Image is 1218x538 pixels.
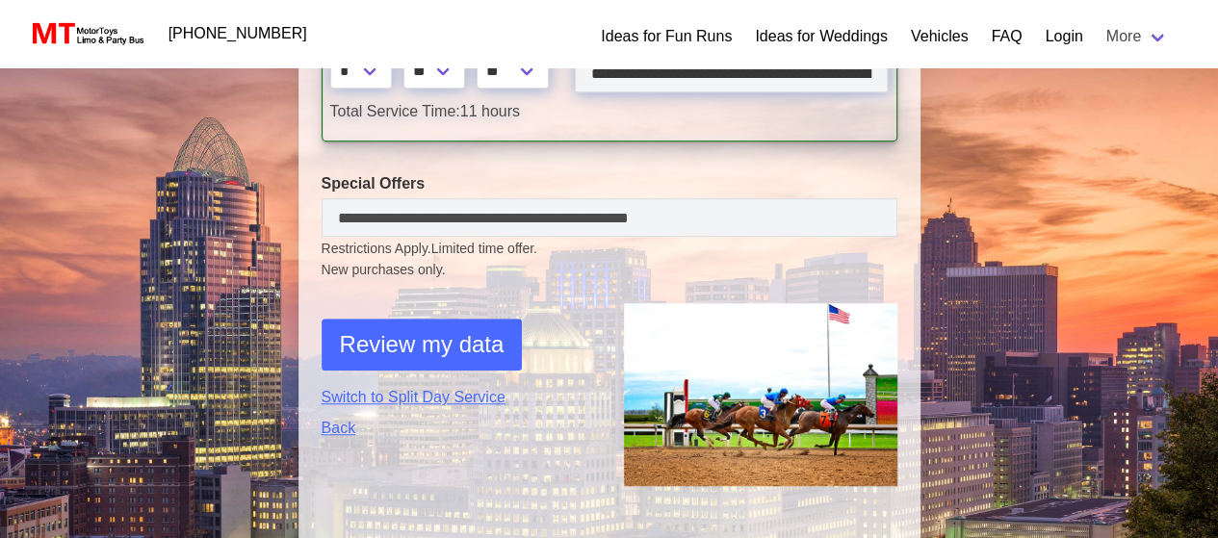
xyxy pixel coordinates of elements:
[340,327,505,362] span: Review my data
[322,417,595,440] a: Back
[27,20,145,47] img: MotorToys Logo
[322,319,523,371] button: Review my data
[322,172,897,195] label: Special Offers
[601,25,732,48] a: Ideas for Fun Runs
[624,303,897,485] img: 1.png
[322,241,897,280] small: Restrictions Apply.
[911,25,969,48] a: Vehicles
[991,25,1022,48] a: FAQ
[322,260,897,280] span: New purchases only.
[431,239,537,259] span: Limited time offer.
[330,103,460,119] span: Total Service Time:
[1045,25,1082,48] a: Login
[755,25,888,48] a: Ideas for Weddings
[157,14,319,53] a: [PHONE_NUMBER]
[322,386,595,409] a: Switch to Split Day Service
[1095,17,1179,56] a: More
[316,100,903,123] div: 11 hours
